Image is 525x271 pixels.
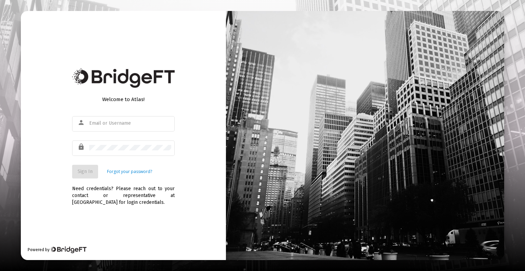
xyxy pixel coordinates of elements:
button: Sign In [72,165,98,178]
div: Need credentials? Please reach out to your contact or representative at [GEOGRAPHIC_DATA] for log... [72,178,175,206]
input: Email or Username [89,121,171,126]
mat-icon: person [78,119,86,127]
a: Forgot your password? [107,168,152,175]
div: Welcome to Atlas! [72,96,175,103]
mat-icon: lock [78,143,86,151]
div: Powered by [28,246,86,253]
img: Bridge Financial Technology Logo [72,68,175,88]
img: Bridge Financial Technology Logo [50,246,86,253]
span: Sign In [78,169,93,174]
